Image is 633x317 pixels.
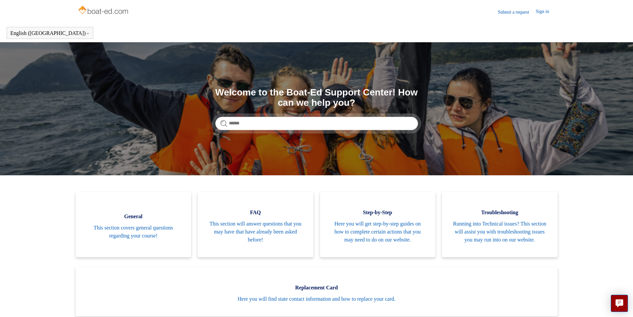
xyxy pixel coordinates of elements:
[76,192,191,257] a: General This section covers general questions regarding your course!
[452,209,548,217] span: Troubleshooting
[86,295,548,303] span: Here you will find state contact information and how to replace your card.
[320,192,436,257] a: Step-by-Step Here you will get step-by-step guides on how to complete certain actions that you ma...
[76,267,558,316] a: Replacement Card Here you will find state contact information and how to replace your card.
[198,192,313,257] a: FAQ This section will answer questions that you may have that have already been asked before!
[215,117,418,130] input: Search
[208,220,303,244] span: This section will answer questions that you may have that have already been asked before!
[330,209,426,217] span: Step-by-Step
[10,30,90,36] button: English ([GEOGRAPHIC_DATA])
[86,284,548,292] span: Replacement Card
[77,4,130,17] img: Boat-Ed Help Center home page
[611,295,628,312] button: Live chat
[442,192,558,257] a: Troubleshooting Running into Technical issues? This section will assist you with troubleshooting ...
[498,9,536,16] a: Submit a request
[536,8,556,16] a: Sign in
[215,87,418,108] h1: Welcome to the Boat-Ed Support Center! How can we help you?
[208,209,303,217] span: FAQ
[86,213,181,221] span: General
[452,220,548,244] span: Running into Technical issues? This section will assist you with troubleshooting issues you may r...
[86,224,181,240] span: This section covers general questions regarding your course!
[330,220,426,244] span: Here you will get step-by-step guides on how to complete certain actions that you may need to do ...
